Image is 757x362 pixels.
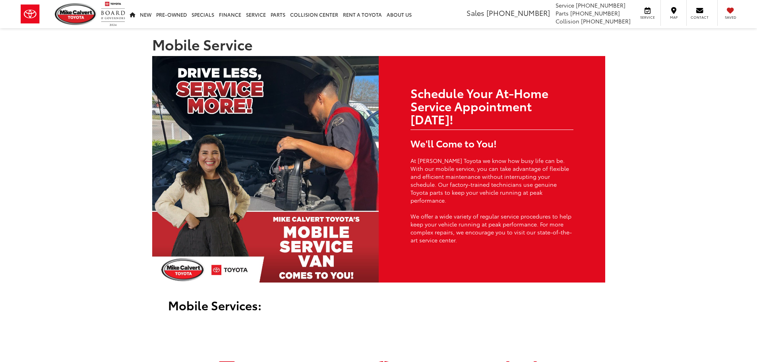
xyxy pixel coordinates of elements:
[410,86,573,126] h2: Schedule Your At-Home Service Appointment [DATE]!
[581,17,631,25] span: [PHONE_NUMBER]
[410,157,573,204] p: At [PERSON_NAME] Toyota we know how busy life can be. With our mobile service, you can take advan...
[556,9,569,17] span: Parts
[665,15,682,20] span: Map
[576,1,625,9] span: [PHONE_NUMBER]
[639,15,656,20] span: Service
[410,138,573,148] h3: We'll Come to You!
[410,212,573,244] p: We offer a wide variety of regular service procedures to help keep your vehicle running at peak p...
[556,17,579,25] span: Collision
[55,3,97,25] img: Mike Calvert Toyota
[556,1,574,9] span: Service
[722,15,739,20] span: Saved
[152,56,379,283] img: Mobile Service that Comes to You!
[152,36,605,52] h1: Mobile Service
[486,8,550,18] span: [PHONE_NUMBER]
[467,8,484,18] span: Sales
[691,15,709,20] span: Contact
[168,298,589,312] h2: Mobile Services:
[570,9,620,17] span: [PHONE_NUMBER]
